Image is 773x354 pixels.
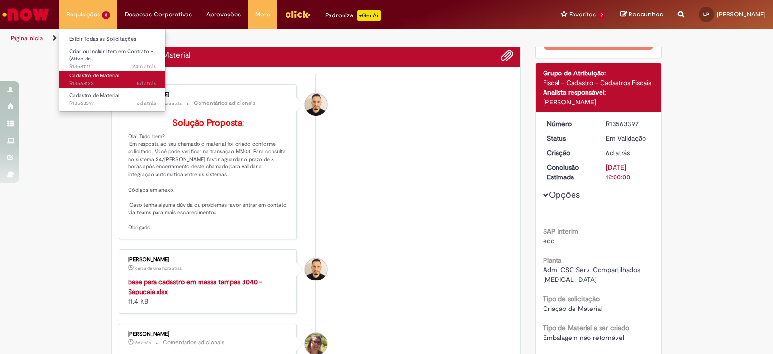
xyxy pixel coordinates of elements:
[135,265,182,271] time: 30/09/2025 11:35:19
[69,63,156,71] span: R13581111
[540,162,599,182] dt: Conclusão Estimada
[305,93,327,116] div: Arnaldo Jose Vieira De Melo
[69,92,119,99] span: Cadastro de Material
[7,29,508,47] ul: Trilhas de página
[629,10,663,19] span: Rascunhos
[543,78,655,88] div: Fiscal - Cadastro - Cadastros Fiscais
[606,162,651,182] div: [DATE] 12:00:00
[543,256,561,265] b: Planta
[543,295,600,303] b: Tipo de solicitação
[125,10,192,19] span: Despesas Corporativas
[59,34,166,44] a: Exibir Todas as Solicitações
[501,49,513,62] button: Adicionar anexos
[102,11,110,19] span: 3
[305,258,327,280] div: Arnaldo Jose Vieira De Melo
[128,92,289,98] div: [PERSON_NAME]
[703,11,709,17] span: LP
[135,340,151,346] span: 5d atrás
[543,304,602,313] span: Criação de Material
[135,340,151,346] time: 25/09/2025 18:29:56
[59,71,166,88] a: Aberto R13568123 : Cadastro de Material
[66,10,100,19] span: Requisições
[11,34,44,42] a: Página inicial
[598,11,606,19] span: 9
[1,5,51,24] img: ServiceNow
[569,10,596,19] span: Favoritos
[128,118,289,232] p: Olá! Tudo bem? Em resposta ao seu chamado o material foi criado conforme solicitado. Você pode ve...
[606,119,651,129] div: R13563397
[543,88,655,97] div: Analista responsável:
[172,118,244,129] b: Solução Proposta:
[543,324,629,332] b: Tipo de Material a ser criado
[132,63,156,70] time: 30/09/2025 11:58:33
[543,97,655,107] div: [PERSON_NAME]
[132,63,156,70] span: 24m atrás
[59,46,166,67] a: Aberto R13581111 : Criar ou Incluir Item em Contrato - (Ativo de Giro/Empresas Verticalizadas e I...
[285,7,311,21] img: click_logo_yellow_360x200.png
[194,99,256,107] small: Comentários adicionais
[137,80,156,87] time: 25/09/2025 17:09:27
[543,68,655,78] div: Grupo de Atribuição:
[540,133,599,143] dt: Status
[540,148,599,158] dt: Criação
[69,48,153,63] span: Criar ou Incluir Item em Contrato - (Ativo de…
[543,333,624,342] span: Embalagem não retornável
[255,10,270,19] span: More
[543,227,578,236] b: SAP Interim
[135,265,182,271] span: cerca de uma hora atrás
[606,148,630,157] time: 24/09/2025 14:49:32
[59,90,166,108] a: Aberto R13563397 : Cadastro de Material
[137,80,156,87] span: 5d atrás
[606,133,651,143] div: Em Validação
[128,257,289,263] div: [PERSON_NAME]
[69,80,156,88] span: R13568123
[606,148,630,157] span: 6d atrás
[59,29,166,112] ul: Requisições
[128,331,289,337] div: [PERSON_NAME]
[206,10,241,19] span: Aprovações
[163,339,225,347] small: Comentários adicionais
[128,278,262,296] a: base para cadastro em massa tampas 3040 - Sapucaia.xlsx
[357,10,381,21] p: +GenAi
[137,100,156,107] time: 24/09/2025 14:49:36
[620,10,663,19] a: Rascunhos
[543,236,555,245] span: ecc
[606,148,651,158] div: 24/09/2025 14:49:32
[69,72,119,79] span: Cadastro de Material
[540,119,599,129] dt: Número
[543,265,642,284] span: Adm. CSC Serv. Compartilhados [MEDICAL_DATA]
[128,277,289,306] div: 11.4 KB
[325,10,381,21] div: Padroniza
[717,10,766,18] span: [PERSON_NAME]
[137,100,156,107] span: 6d atrás
[69,100,156,107] span: R13563397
